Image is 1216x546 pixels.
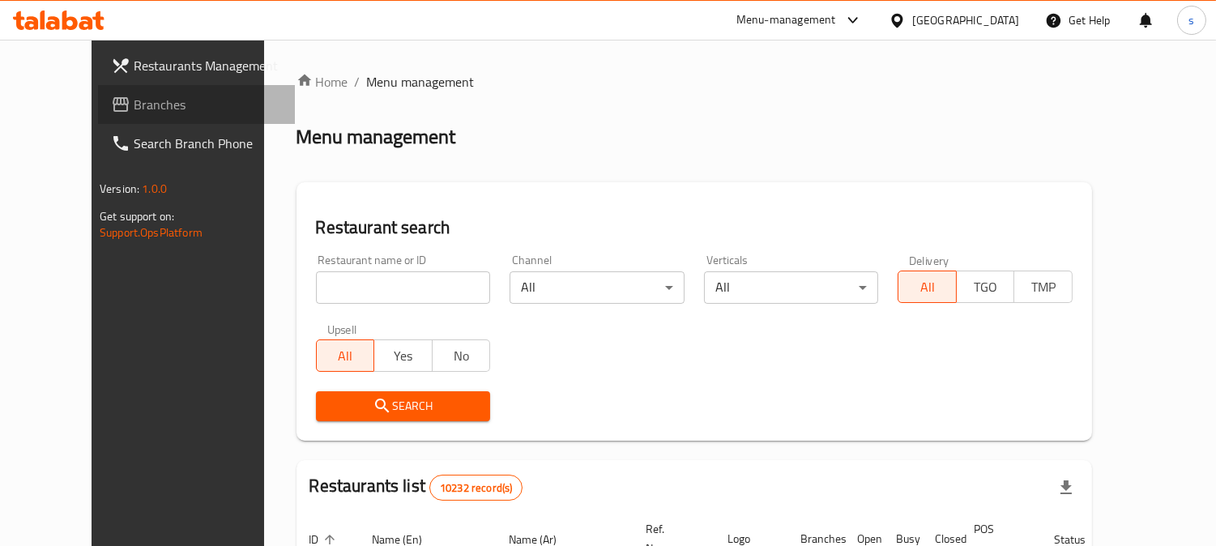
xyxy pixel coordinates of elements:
[912,11,1019,29] div: [GEOGRAPHIC_DATA]
[956,271,1015,303] button: TGO
[736,11,836,30] div: Menu-management
[98,85,295,124] a: Branches
[297,124,456,150] h2: Menu management
[1047,468,1086,507] div: Export file
[134,56,282,75] span: Restaurants Management
[367,72,475,92] span: Menu management
[381,344,426,368] span: Yes
[309,474,523,501] h2: Restaurants list
[430,480,522,496] span: 10232 record(s)
[100,222,203,243] a: Support.OpsPlatform
[510,271,685,304] div: All
[963,275,1009,299] span: TGO
[316,391,491,421] button: Search
[100,178,139,199] span: Version:
[134,95,282,114] span: Branches
[316,271,491,304] input: Search for restaurant name or ID..
[898,271,957,303] button: All
[297,72,348,92] a: Home
[1013,271,1073,303] button: TMP
[329,396,478,416] span: Search
[98,124,295,163] a: Search Branch Phone
[355,72,361,92] li: /
[373,339,433,372] button: Yes
[134,134,282,153] span: Search Branch Phone
[323,344,369,368] span: All
[297,72,1092,92] nav: breadcrumb
[429,475,523,501] div: Total records count
[142,178,167,199] span: 1.0.0
[327,323,357,335] label: Upsell
[905,275,950,299] span: All
[100,206,174,227] span: Get support on:
[98,46,295,85] a: Restaurants Management
[1021,275,1066,299] span: TMP
[704,271,879,304] div: All
[316,215,1073,240] h2: Restaurant search
[432,339,491,372] button: No
[1188,11,1194,29] span: s
[909,254,949,266] label: Delivery
[439,344,484,368] span: No
[316,339,375,372] button: All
